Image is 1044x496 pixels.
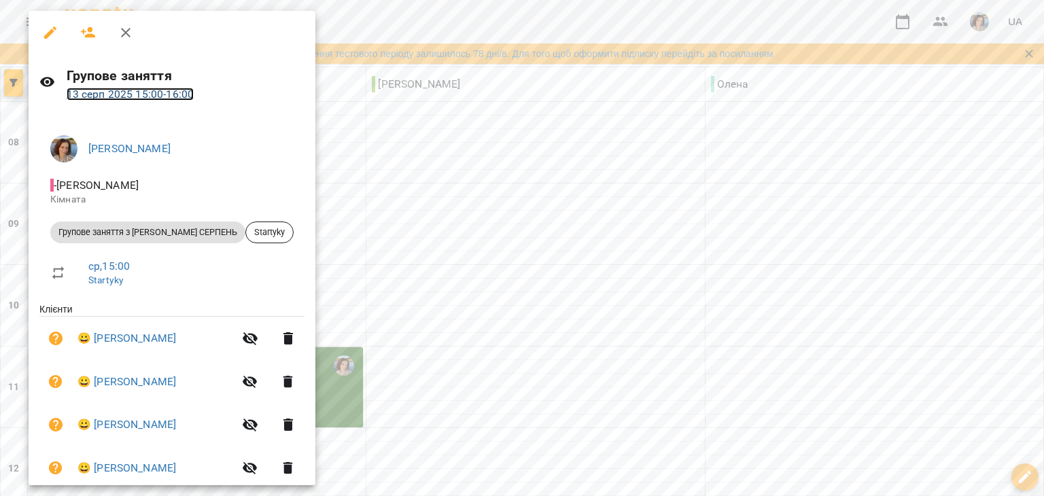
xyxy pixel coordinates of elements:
[50,179,141,192] span: - [PERSON_NAME]
[67,65,304,86] h6: Групове заняття
[39,452,72,484] button: Візит ще не сплачено. Додати оплату?
[77,330,176,347] a: 😀 [PERSON_NAME]
[50,193,294,207] p: Кімната
[77,374,176,390] a: 😀 [PERSON_NAME]
[77,417,176,433] a: 😀 [PERSON_NAME]
[39,408,72,441] button: Візит ще не сплачено. Додати оплату?
[50,226,245,238] span: Групове заняття з [PERSON_NAME] СЕРПЕНЬ
[50,135,77,162] img: bf8b94f3f9fb03d2e0758250d0d5aea0.jpg
[88,260,130,272] a: ср , 15:00
[245,222,294,243] div: Startyky
[39,366,72,398] button: Візит ще не сплачено. Додати оплату?
[88,274,124,285] a: Startyky
[67,88,194,101] a: 13 серп 2025 15:00-16:00
[77,460,176,476] a: 😀 [PERSON_NAME]
[39,322,72,355] button: Візит ще не сплачено. Додати оплату?
[246,226,293,238] span: Startyky
[88,142,171,155] a: [PERSON_NAME]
